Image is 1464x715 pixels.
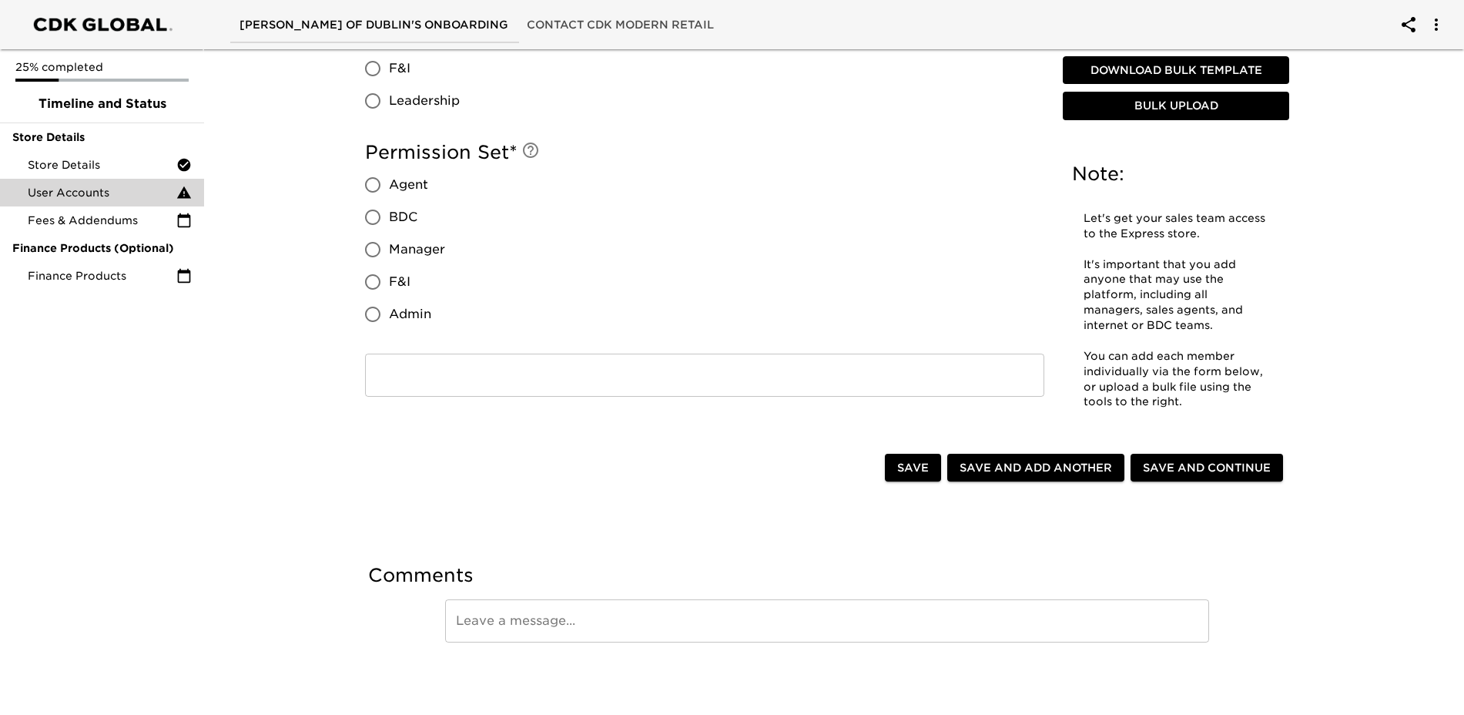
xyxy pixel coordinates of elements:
button: Bulk Upload [1063,92,1289,121]
span: Store Details [12,129,192,145]
span: Save and Add Another [960,458,1112,478]
p: It's important that you add anyone that may use the platform, including all managers, sales agent... [1084,257,1268,334]
span: F&I [389,59,410,78]
span: Manager [389,240,445,259]
button: account of current user [1418,6,1455,43]
span: Admin [389,305,431,324]
span: Agent [389,176,428,194]
span: Leadership [389,92,460,110]
span: Save and Continue [1143,458,1271,478]
button: Save and Continue [1131,454,1283,482]
p: Let's get your sales team access to the Express store. [1084,211,1268,242]
span: F&I [389,273,410,291]
button: Download Bulk Template [1063,56,1289,85]
span: Finance Products (Optional) [12,240,192,256]
button: account of current user [1390,6,1427,43]
h5: Note: [1072,162,1280,186]
p: 25% completed [15,59,189,75]
h5: Permission Set [365,140,1044,165]
span: Save [897,458,929,478]
span: Download Bulk Template [1069,61,1283,80]
span: Finance Products [28,268,176,284]
span: Timeline and Status [12,95,192,113]
button: Save [885,454,941,482]
span: BDC [389,208,417,227]
span: Contact CDK Modern Retail [527,15,714,35]
button: Save and Add Another [947,454,1124,482]
p: You can add each member individually via the form below, or upload a bulk file using the tools to... [1084,349,1268,411]
span: Bulk Upload [1069,97,1283,116]
span: [PERSON_NAME] of Dublin's Onboarding [240,15,508,35]
span: Fees & Addendums [28,213,176,228]
span: Store Details [28,157,176,173]
span: User Accounts [28,185,176,200]
h5: Comments [368,563,1286,588]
